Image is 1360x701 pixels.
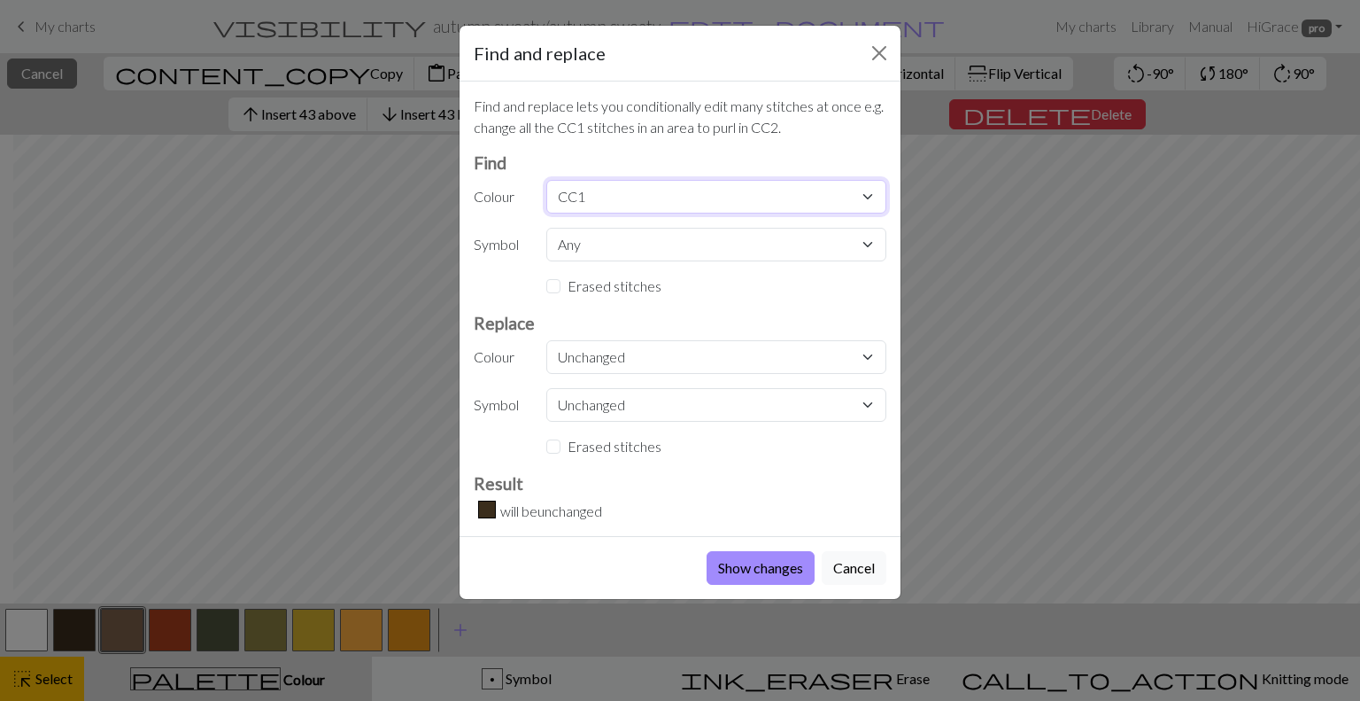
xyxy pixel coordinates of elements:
label: Symbol [463,388,536,422]
input: Erased stitches [546,440,560,454]
h3: Replace [474,313,886,333]
label: Erased stitches [568,276,661,297]
label: Colour [463,180,536,214]
h3: Find [474,152,886,173]
label: Symbol [463,228,536,261]
input: Erased stitches [546,279,560,293]
button: Show changes [707,551,815,585]
button: Cancel [822,551,886,585]
label: Erased stitches [568,436,661,457]
div: will be unchanged [474,501,886,522]
h5: Find and replace [474,40,606,66]
h3: Result [474,473,886,494]
label: Colour [463,340,536,374]
p: Find and replace lets you conditionally edit many stitches at once e.g. change all the CC1 stitch... [474,96,886,138]
button: Close [865,39,893,67]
